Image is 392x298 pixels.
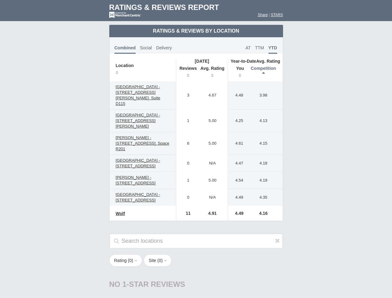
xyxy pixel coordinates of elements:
[247,132,283,155] td: 4.15
[115,45,136,54] span: Combined
[113,191,173,204] a: [GEOGRAPHIC_DATA] - [STREET_ADDRESS]
[231,59,256,64] span: Year-to-Date
[247,64,283,81] th: Competition : activate to sort column descending
[113,83,173,107] a: [GEOGRAPHIC_DATA] - [STREET_ADDRESS][PERSON_NAME]. Suite D115
[197,81,228,110] td: 4.67
[113,174,173,187] a: [PERSON_NAME] - [STREET_ADDRESS]
[247,189,283,206] td: 4.35
[228,155,247,172] td: 4.47
[247,206,283,221] td: 4.16
[258,13,268,17] a: Share
[228,110,247,132] td: 4.25
[228,189,247,206] td: 4.49
[269,13,270,17] span: |
[113,157,173,170] a: [GEOGRAPHIC_DATA] - [STREET_ADDRESS]
[116,113,160,129] span: [GEOGRAPHIC_DATA] - [STREET_ADDRESS][PERSON_NAME]
[255,45,264,50] span: TTM
[116,192,160,202] span: [GEOGRAPHIC_DATA] - [STREET_ADDRESS]
[176,64,197,81] th: Reviews: activate to sort column ascending
[110,58,176,81] th: Location: activate to sort column ascending
[176,110,197,132] td: 1
[109,254,142,267] button: Rating (0)
[176,132,197,155] td: 6
[197,155,228,172] td: N/A
[176,172,197,189] td: 1
[197,132,228,155] td: 5.00
[109,12,141,18] img: mc-powered-by-logo-white-103.png
[247,110,283,132] td: 4.13
[109,274,283,295] div: No 1-Star Reviews
[113,210,128,217] a: Wolf
[156,45,172,50] span: Delivery
[197,189,228,206] td: N/A
[129,258,132,263] span: 0
[116,158,160,168] span: [GEOGRAPHIC_DATA] - [STREET_ADDRESS]
[228,64,247,81] th: You: activate to sort column ascending
[197,206,228,221] td: 4.91
[247,172,283,189] td: 4.19
[228,132,247,155] td: 4.61
[144,254,172,267] button: Site (0)
[247,155,283,172] td: 4.18
[247,81,283,110] td: 3.98
[176,155,197,172] td: 0
[116,135,169,151] span: [PERSON_NAME] - [STREET_ADDRESS]. Space R201
[246,45,251,50] span: AT
[197,64,228,81] th: Avg. Rating: activate to sort column ascending
[176,206,197,221] td: 11
[116,211,125,216] span: Wolf
[271,13,283,17] a: STARS
[176,58,228,64] th: [DATE]
[268,45,277,54] span: YTD
[109,25,283,37] td: Ratings & Reviews by Location
[228,81,247,110] td: 4.48
[197,110,228,132] td: 5.00
[140,45,152,50] span: Social
[228,172,247,189] td: 4.54
[176,81,197,110] td: 3
[159,258,161,263] span: 0
[176,189,197,206] td: 0
[228,206,247,221] td: 4.49
[113,111,173,130] a: [GEOGRAPHIC_DATA] - [STREET_ADDRESS][PERSON_NAME]
[228,58,283,64] th: Avg. Rating
[116,175,156,185] span: [PERSON_NAME] - [STREET_ADDRESS]
[197,172,228,189] td: 5.00
[113,134,173,153] a: [PERSON_NAME] - [STREET_ADDRESS]. Space R201
[116,84,160,106] span: [GEOGRAPHIC_DATA] - [STREET_ADDRESS][PERSON_NAME]. Suite D115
